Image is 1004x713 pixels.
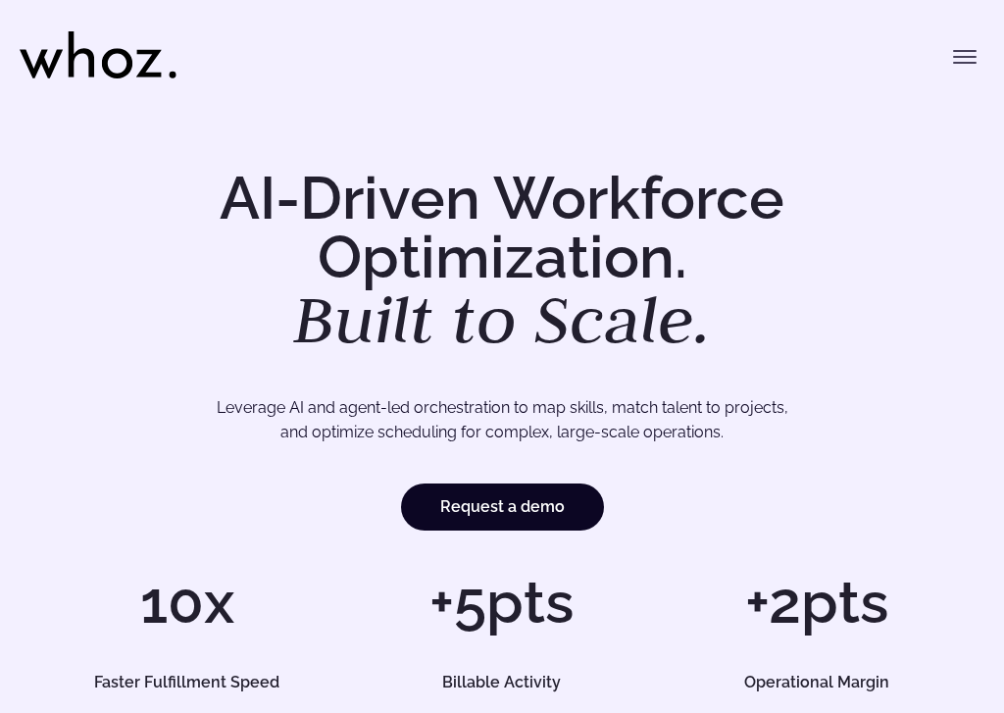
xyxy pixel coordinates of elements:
h1: AI-Driven Workforce Optimization. [39,169,965,353]
h1: +5pts [354,573,649,632]
h1: +2pts [670,573,965,632]
h1: 10x [39,573,334,632]
a: Request a demo [401,484,604,531]
em: Built to Scale. [293,276,711,362]
h5: Operational Margin [684,675,950,690]
p: Leverage AI and agent-led orchestration to map skills, match talent to projects, and optimize sch... [85,395,919,445]
h5: Faster Fulfillment Speed [54,675,320,690]
h5: Billable Activity [369,675,634,690]
button: Toggle menu [945,37,984,76]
